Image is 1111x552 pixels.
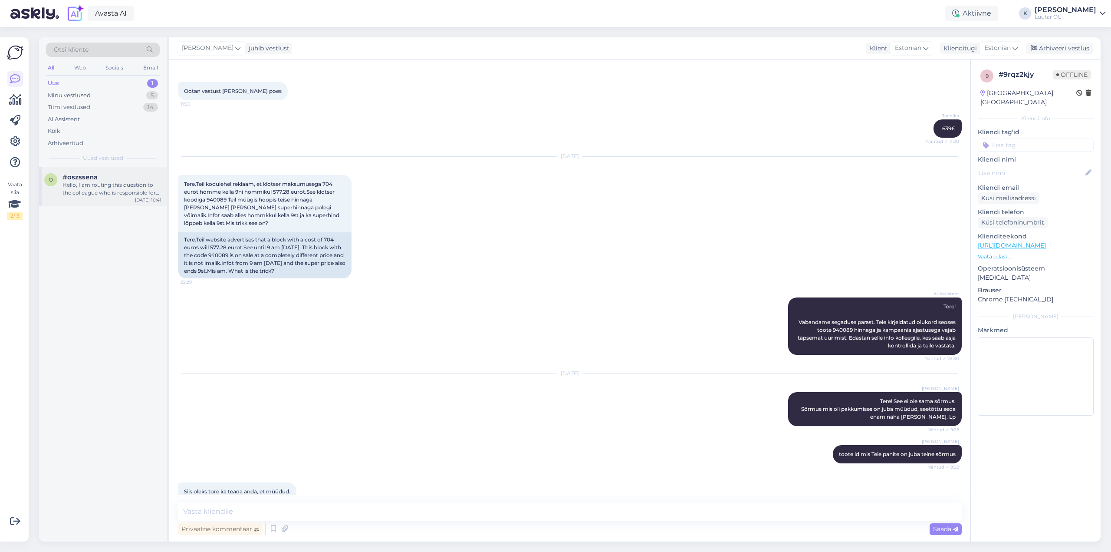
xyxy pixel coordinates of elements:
span: Nähtud ✓ 9:28 [927,426,959,433]
span: Saada [933,525,958,533]
input: Lisa tag [978,139,1094,152]
span: Otsi kliente [54,45,89,54]
div: 2 / 3 [7,212,23,220]
div: [DATE] 10:41 [135,197,161,203]
p: Klienditeekond [978,232,1094,241]
span: [PERSON_NAME] [922,385,959,392]
a: [PERSON_NAME]Luutar OÜ [1035,7,1106,20]
div: Aktiivne [945,6,998,21]
span: Nähtud ✓ 22:30 [924,355,959,362]
span: AI Assistent [927,291,959,297]
div: Vaata siia [7,181,23,220]
span: Offline [1053,70,1091,79]
span: #oszssena [62,173,98,181]
p: Operatsioonisüsteem [978,264,1094,273]
span: Nähtud ✓ 9:28 [927,464,959,470]
p: Chrome [TECHNICAL_ID] [978,295,1094,304]
div: Web [72,62,88,73]
p: Kliendi email [978,183,1094,192]
div: [DATE] [178,152,962,160]
a: Avasta AI [88,6,134,21]
div: Privaatne kommentaar [178,523,263,535]
div: Uus [48,79,59,88]
div: juhib vestlust [245,44,289,53]
div: Socials [104,62,125,73]
p: Kliendi tag'id [978,128,1094,137]
span: Estonian [984,43,1011,53]
div: Küsi telefoninumbrit [978,217,1048,228]
div: [DATE] [178,370,962,377]
div: Kliendi info [978,115,1094,122]
div: K [1019,7,1031,20]
div: Minu vestlused [48,91,91,100]
div: All [46,62,56,73]
div: Kõik [48,127,60,136]
img: Askly Logo [7,44,23,61]
div: 5 [146,91,158,100]
span: 9 [986,73,989,79]
span: 11:20 [181,101,213,107]
div: Hello, I am routing this question to the colleague who is responsible for this topic. The reply m... [62,181,161,197]
span: Uued vestlused [83,154,123,162]
div: Klienditugi [940,44,977,53]
span: [PERSON_NAME] [182,43,233,53]
div: [PERSON_NAME] [1035,7,1096,13]
span: 22:29 [181,279,213,285]
div: Tere.Teil website advertises that a block with a cost of 704 euros will 577.28 eurot.See until 9 ... [178,232,352,278]
input: Lisa nimi [978,168,1084,178]
div: Arhiveeri vestlus [1026,43,1093,54]
div: Arhiveeritud [48,139,83,148]
p: Brauser [978,286,1094,295]
a: [URL][DOMAIN_NAME] [978,241,1046,249]
div: AI Assistent [48,115,80,124]
span: Jaanika [927,112,959,119]
div: 1 [147,79,158,88]
p: Kliendi telefon [978,208,1094,217]
div: Küsi meiliaadressi [978,192,1039,204]
div: Tiimi vestlused [48,103,90,112]
div: 14 [143,103,158,112]
div: [GEOGRAPHIC_DATA], [GEOGRAPHIC_DATA] [980,89,1076,107]
span: toote id mis Teie panite on juba teine sõrmus [839,451,956,457]
p: [MEDICAL_DATA] [978,273,1094,282]
span: Nähtud ✓ 11:20 [926,138,959,145]
span: Estonian [895,43,921,53]
div: Email [141,62,160,73]
span: Siis oleks tore ka teada anda, et müüdud. [184,488,290,495]
span: o [49,176,53,183]
div: [PERSON_NAME] [978,313,1094,321]
p: Kliendi nimi [978,155,1094,164]
img: explore-ai [66,4,84,23]
span: [PERSON_NAME] [922,438,959,445]
p: Vaata edasi ... [978,253,1094,261]
span: Tere! See ei ole sama sõrmus. Sõrmus mis oli pakkumises on juba müüdud, seetõttu seda enam näha [... [801,398,957,420]
p: Märkmed [978,326,1094,335]
div: Klient [866,44,887,53]
div: # 9rqz2kjy [999,69,1053,80]
span: Tere.Teil kodulehel reklaam, et klotser maksumusega 704 eurot homme kella 9ni hommikul 577.28 eur... [184,181,341,226]
span: Ootan vastust [PERSON_NAME] poes [184,88,282,94]
div: Luutar OÜ [1035,13,1096,20]
span: 639€ [942,125,956,132]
